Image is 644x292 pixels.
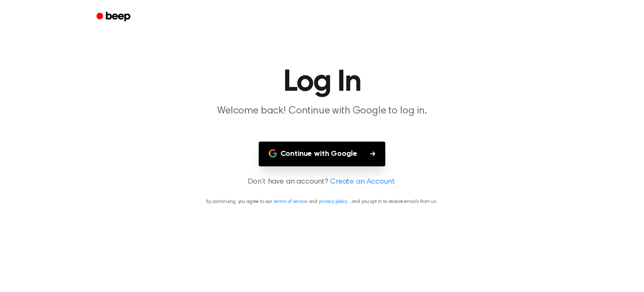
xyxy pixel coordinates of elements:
p: By continuing, you agree to our and , and you opt in to receive emails from us. [10,198,634,205]
button: Continue with Google [259,142,386,166]
a: terms of service [274,199,307,204]
a: privacy policy [319,199,348,204]
p: Don’t have an account? [10,176,634,188]
p: Welcome back! Continue with Google to log in. [161,104,483,118]
h1: Log In [107,67,537,97]
a: Beep [91,9,138,25]
a: Create an Account [330,176,395,188]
